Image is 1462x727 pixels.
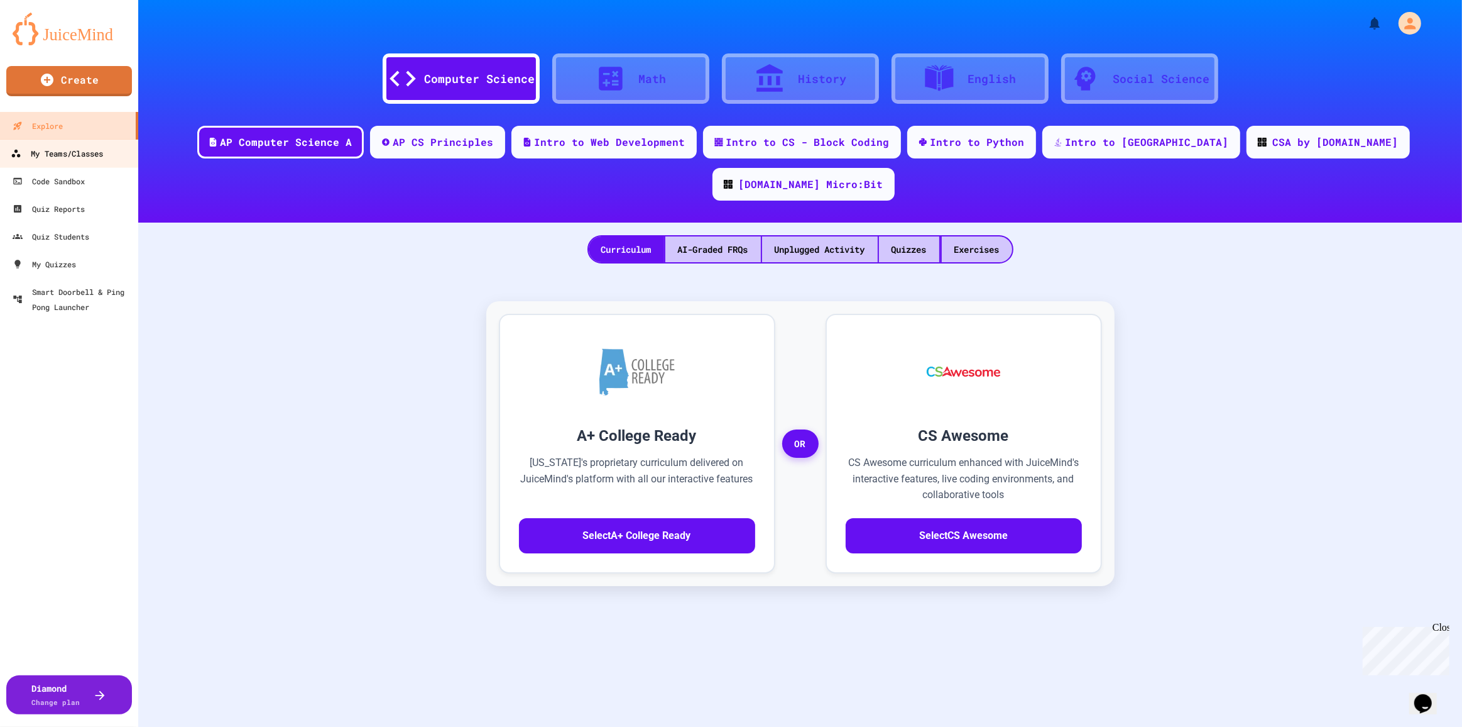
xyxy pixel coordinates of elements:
[762,236,878,262] div: Unplugged Activity
[13,284,133,314] div: Smart Doorbell & Ping Pong Launcher
[221,135,352,150] div: AP Computer Science A
[1258,138,1267,147] img: CODE_logo_RGB.png
[942,236,1012,262] div: Exercises
[968,70,1016,87] div: English
[846,455,1082,503] p: CS Awesome curriculum enhanced with JuiceMind's interactive features, live coding environments, a...
[13,257,76,272] div: My Quizzes
[393,135,494,150] div: AP CS Principles
[32,697,80,707] span: Change plan
[13,13,126,45] img: logo-orange.svg
[535,135,685,150] div: Intro to Web Development
[639,70,667,87] div: Math
[519,455,755,503] p: [US_STATE]'s proprietary curriculum delivered on JuiceMind's platform with all our interactive fe...
[879,236,939,262] div: Quizzes
[6,66,132,96] a: Create
[13,118,63,133] div: Explore
[782,430,819,458] span: OR
[1409,677,1449,714] iframe: chat widget
[519,518,755,553] button: SelectA+ College Ready
[5,5,87,80] div: Chat with us now!Close
[589,236,664,262] div: Curriculum
[32,682,80,708] div: Diamond
[846,425,1082,447] h3: CS Awesome
[1273,135,1399,150] div: CSA by [DOMAIN_NAME]
[739,177,883,192] div: [DOMAIN_NAME] Micro:Bit
[665,236,761,262] div: AI-Graded FRQs
[519,425,755,447] h3: A+ College Ready
[425,70,535,87] div: Computer Science
[1358,622,1449,675] iframe: chat widget
[1066,135,1229,150] div: Intro to [GEOGRAPHIC_DATA]
[1385,9,1424,38] div: My Account
[1113,70,1210,87] div: Social Science
[726,135,890,150] div: Intro to CS - Block Coding
[798,70,846,87] div: History
[599,348,675,396] img: A+ College Ready
[930,135,1025,150] div: Intro to Python
[914,334,1013,409] img: CS Awesome
[1344,13,1385,34] div: My Notifications
[11,146,103,162] div: My Teams/Classes
[6,675,132,714] button: DiamondChange plan
[13,201,85,216] div: Quiz Reports
[13,229,89,244] div: Quiz Students
[724,180,733,189] img: CODE_logo_RGB.png
[846,518,1082,553] button: SelectCS Awesome
[13,174,85,189] div: Code Sandbox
